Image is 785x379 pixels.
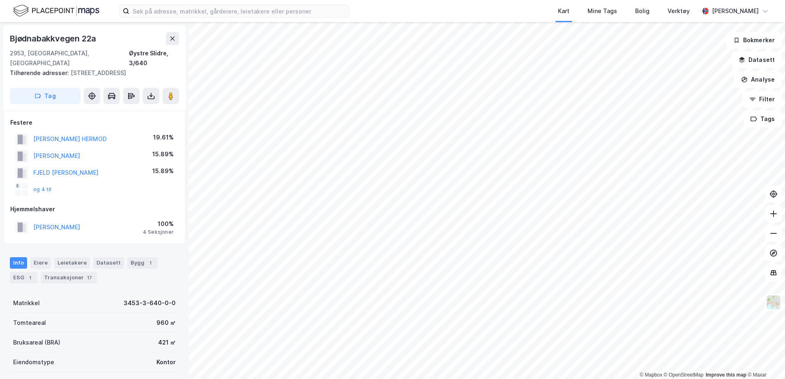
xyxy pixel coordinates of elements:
div: 960 ㎡ [156,318,176,328]
div: Eiendomstype [13,357,54,367]
div: 1 [146,259,154,267]
div: Tomteareal [13,318,46,328]
button: Filter [742,91,782,107]
input: Søk på adresse, matrikkel, gårdeiere, leietakere eller personer [129,5,349,17]
a: Mapbox [640,372,662,378]
div: 4 Seksjoner [143,229,174,235]
div: 100% [143,219,174,229]
button: Tags [744,111,782,127]
button: Bokmerker [726,32,782,48]
div: Festere [10,118,179,128]
div: [PERSON_NAME] [712,6,759,16]
div: Bjødnabakkvegen 22a [10,32,98,45]
div: 19.61% [153,132,174,142]
iframe: Chat Widget [744,340,785,379]
div: Øystre Slidre, 3/640 [129,48,179,68]
div: Kart [558,6,569,16]
div: ESG [10,272,37,283]
button: Tag [10,88,80,104]
div: 17 [85,274,94,282]
div: [STREET_ADDRESS] [10,68,172,78]
a: OpenStreetMap [664,372,704,378]
div: 421 ㎡ [158,338,176,347]
div: Datasett [93,257,124,269]
img: Z [766,295,781,310]
span: Tilhørende adresser: [10,69,71,76]
div: Bygg [127,257,158,269]
div: Eiere [30,257,51,269]
div: Bolig [635,6,650,16]
div: Leietakere [54,257,90,269]
div: 3453-3-640-0-0 [124,298,176,308]
div: Bruksareal (BRA) [13,338,60,347]
div: Matrikkel [13,298,40,308]
div: Info [10,257,27,269]
button: Analyse [734,71,782,88]
a: Improve this map [706,372,746,378]
div: Kontor [156,357,176,367]
div: Hjemmelshaver [10,204,179,214]
div: 15.89% [152,149,174,159]
div: Verktøy [668,6,690,16]
div: 1 [26,274,34,282]
div: 15.89% [152,166,174,176]
img: logo.f888ab2527a4732fd821a326f86c7f29.svg [13,4,99,18]
button: Datasett [732,52,782,68]
div: Mine Tags [588,6,617,16]
div: 2953, [GEOGRAPHIC_DATA], [GEOGRAPHIC_DATA] [10,48,129,68]
div: Transaksjoner [41,272,97,283]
